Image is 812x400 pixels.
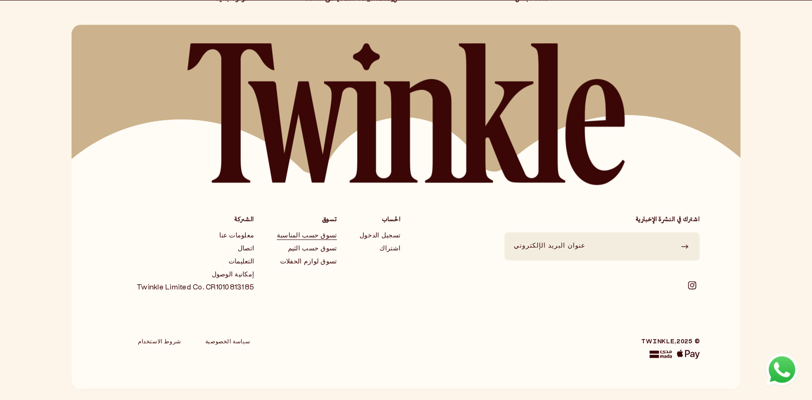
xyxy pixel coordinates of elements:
a: تسوق لوازم الحفلات [277,258,337,266]
a: تسجيل الدخول [360,232,400,240]
a: تسوق حسب المناسبة [277,232,337,240]
a: معلومات عنا [137,232,254,240]
button: يشترك [674,232,695,260]
a: Twinkle [641,339,674,345]
a: إمكانية الوصول [137,271,254,279]
h3: الشىركة [118,217,254,223]
a: Twinkle Limited Co. CR1010813185 [137,284,254,292]
h3: الحساب [341,217,400,223]
h2: اشترك في النشرة الإخبارية [504,217,700,223]
a: اشتراك [360,245,400,253]
small: © 2025, [641,339,700,345]
a: سياسة الخصوصية [205,339,250,345]
h3: تسوق [258,217,337,223]
a: تسوق حسب الثيم [277,245,337,253]
a: اتصال [137,245,254,253]
a: شروط الاستخدام [138,339,181,345]
a: التعليمات [137,258,254,266]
